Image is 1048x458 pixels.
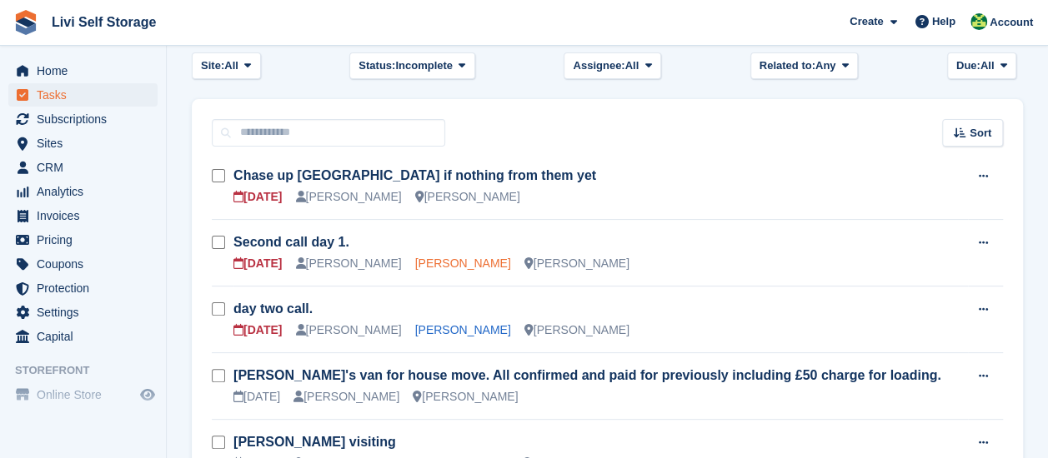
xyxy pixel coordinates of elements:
[349,52,474,80] button: Status: Incomplete
[8,276,158,300] a: menu
[37,301,137,324] span: Settings
[13,10,38,35] img: stora-icon-8386f47178a22dfd0bd8f6a31ec36ba5ce8667c1dd55bd0f319d3a0aa187defe.svg
[524,255,629,272] div: [PERSON_NAME]
[37,59,137,82] span: Home
[37,276,137,300] span: Protection
[233,255,282,272] div: [DATE]
[625,57,639,74] span: All
[45,8,163,36] a: Livi Self Storage
[37,228,137,251] span: Pricing
[8,180,158,203] a: menu
[980,57,995,74] span: All
[233,321,282,339] div: [DATE]
[8,83,158,107] a: menu
[233,235,349,249] a: Second call day 1.
[233,388,280,406] div: [DATE]
[8,301,158,324] a: menu
[201,57,224,74] span: Site:
[233,368,941,382] a: [PERSON_NAME]'s van for house move. All confirmed and paid for previously including £50 charge fo...
[750,52,858,80] button: Related to: Any
[295,255,401,272] div: [PERSON_NAME]
[224,57,238,74] span: All
[990,14,1033,31] span: Account
[415,256,511,270] a: [PERSON_NAME]
[970,125,991,142] span: Sort
[850,13,883,30] span: Create
[37,180,137,203] span: Analytics
[8,228,158,251] a: menu
[947,52,1016,80] button: Due: All
[295,188,401,206] div: [PERSON_NAME]
[956,57,980,74] span: Due:
[37,132,137,155] span: Sites
[564,52,661,80] button: Assignee: All
[37,156,137,179] span: CRM
[970,13,987,30] img: Alex Handyside
[395,57,453,74] span: Incomplete
[415,188,520,206] div: [PERSON_NAME]
[760,57,815,74] span: Related to:
[815,57,836,74] span: Any
[8,383,158,406] a: menu
[8,325,158,348] a: menu
[8,156,158,179] a: menu
[573,57,624,74] span: Assignee:
[359,57,395,74] span: Status:
[8,252,158,276] a: menu
[37,83,137,107] span: Tasks
[233,435,396,449] a: [PERSON_NAME] visiting
[293,388,399,406] div: [PERSON_NAME]
[37,107,137,131] span: Subscriptions
[37,204,137,227] span: Invoices
[233,188,282,206] div: [DATE]
[295,321,401,339] div: [PERSON_NAME]
[233,301,313,316] a: day two call.
[932,13,955,30] span: Help
[15,362,166,379] span: Storefront
[37,325,137,348] span: Capital
[37,252,137,276] span: Coupons
[192,52,261,80] button: Site: All
[8,204,158,227] a: menu
[524,321,629,339] div: [PERSON_NAME]
[8,132,158,155] a: menu
[415,323,511,336] a: [PERSON_NAME]
[37,383,137,406] span: Online Store
[138,385,158,405] a: Preview store
[413,388,518,406] div: [PERSON_NAME]
[8,59,158,82] a: menu
[233,168,596,182] a: Chase up [GEOGRAPHIC_DATA] if nothing from them yet
[8,107,158,131] a: menu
